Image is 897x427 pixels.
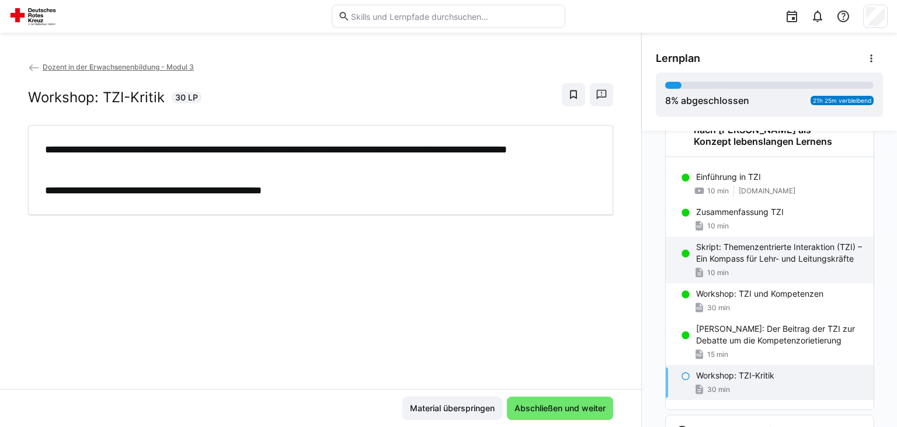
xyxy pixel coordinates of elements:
[350,11,559,22] input: Skills und Lernpfade durchsuchen…
[696,288,823,300] p: Workshop: TZI und Kompetenzen
[665,95,671,106] span: 8
[665,93,749,107] div: % abgeschlossen
[707,221,729,231] span: 10 min
[656,52,700,65] span: Lernplan
[707,385,730,394] span: 30 min
[696,171,761,183] p: Einführung in TZI
[707,303,730,313] span: 30 min
[175,92,198,103] span: 30 LP
[696,370,774,381] p: Workshop: TZI-Kritik
[707,268,729,277] span: 10 min
[739,186,795,196] span: [DOMAIN_NAME]
[402,397,502,420] button: Material überspringen
[43,63,194,71] span: Dozent in der Erwachsenenbildung - Modul 3
[696,323,864,346] p: [PERSON_NAME]: Der Beitrag der TZI zur Debatte um die Kompetenzorietierung
[813,97,871,104] span: 21h 25m verbleibend
[513,402,607,414] span: Abschließen und weiter
[707,186,729,196] span: 10 min
[707,350,728,359] span: 15 min
[408,402,496,414] span: Material überspringen
[28,63,194,71] a: Dozent in der Erwachsenenbildung - Modul 3
[696,206,784,218] p: Zusammenfassung TZI
[507,397,613,420] button: Abschließen und weiter
[696,241,864,265] p: Skript: Themenzentrierte Interaktion (TZI) – Ein Kompass für Lehr- und Leitungskräfte
[28,89,165,106] h2: Workshop: TZI-Kritik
